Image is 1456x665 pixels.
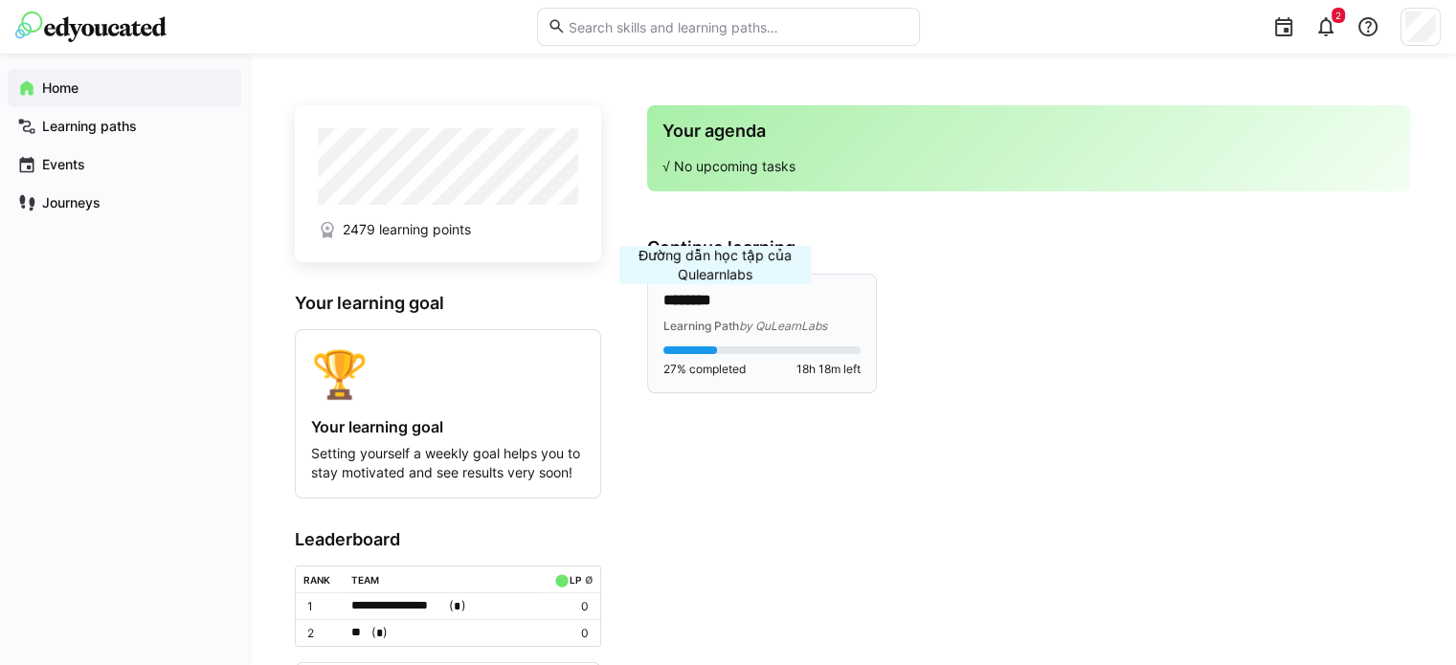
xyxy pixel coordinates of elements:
[550,599,589,614] p: 0
[295,529,601,550] h3: Leaderboard
[311,345,585,402] div: 🏆
[303,574,330,586] div: Rank
[647,237,1410,258] h3: Continue learning
[584,570,593,587] a: ø
[566,18,908,35] input: Search skills and learning paths…
[662,121,1395,142] h3: Your agenda
[295,293,601,314] h3: Your learning goal
[662,157,1395,176] p: √ No upcoming tasks
[663,362,746,377] span: 27% completed
[550,626,589,641] p: 0
[1335,10,1341,21] span: 2
[570,574,581,586] div: LP
[351,574,379,586] div: Team
[449,596,465,616] span: ( )
[307,599,336,614] p: 1
[796,362,861,377] span: 18h 18m left
[311,417,585,436] h4: Your learning goal
[307,626,336,641] p: 2
[739,319,827,333] span: by QuLearnLabs
[343,220,471,239] span: 2479 learning points
[663,319,739,333] span: Learning Path
[311,444,585,482] p: Setting yourself a weekly goal helps you to stay motivated and see results very soon!
[371,623,388,643] span: ( )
